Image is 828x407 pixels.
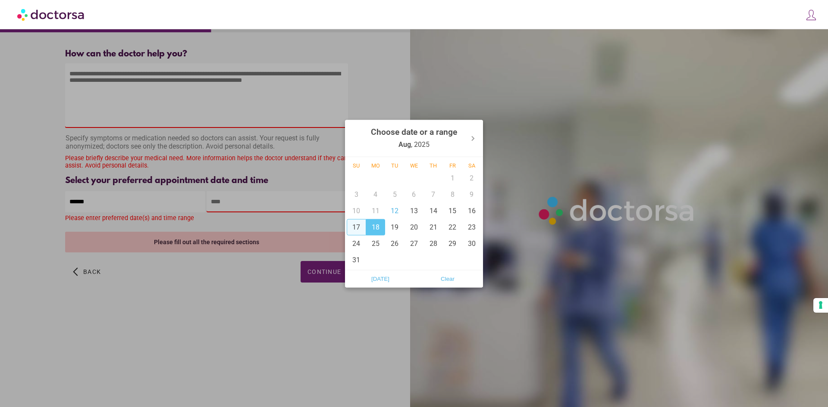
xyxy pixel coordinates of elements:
[405,186,424,202] div: 6
[405,219,424,235] div: 20
[405,235,424,252] div: 27
[347,235,366,252] div: 24
[347,219,366,235] div: 17
[443,186,462,202] div: 8
[385,162,405,168] div: Tu
[347,272,414,286] button: [DATE]
[423,202,443,219] div: 14
[423,219,443,235] div: 21
[405,202,424,219] div: 13
[385,186,405,202] div: 5
[366,162,386,168] div: Mo
[366,202,386,219] div: 11
[443,235,462,252] div: 29
[462,219,481,235] div: 23
[349,272,411,285] span: [DATE]
[366,186,386,202] div: 4
[371,127,457,137] strong: Choose date or a range
[385,235,405,252] div: 26
[347,162,366,168] div: Su
[405,162,424,168] div: We
[385,202,405,219] div: 12
[366,219,386,235] div: 18
[443,202,462,219] div: 15
[347,186,366,202] div: 3
[366,235,386,252] div: 25
[443,162,462,168] div: Fr
[371,121,457,155] div: , 2025
[443,219,462,235] div: 22
[462,170,481,186] div: 2
[423,186,443,202] div: 7
[462,235,481,252] div: 30
[347,252,366,268] div: 31
[443,170,462,186] div: 1
[462,202,481,219] div: 16
[813,298,828,313] button: Your consent preferences for tracking technologies
[423,162,443,168] div: Th
[414,272,481,286] button: Clear
[347,202,366,219] div: 10
[462,186,481,202] div: 9
[423,235,443,252] div: 28
[805,9,817,21] img: icons8-customer-100.png
[462,162,481,168] div: Sa
[17,5,85,24] img: Doctorsa.com
[398,140,411,148] strong: Aug
[385,219,405,235] div: 19
[417,272,479,285] span: Clear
